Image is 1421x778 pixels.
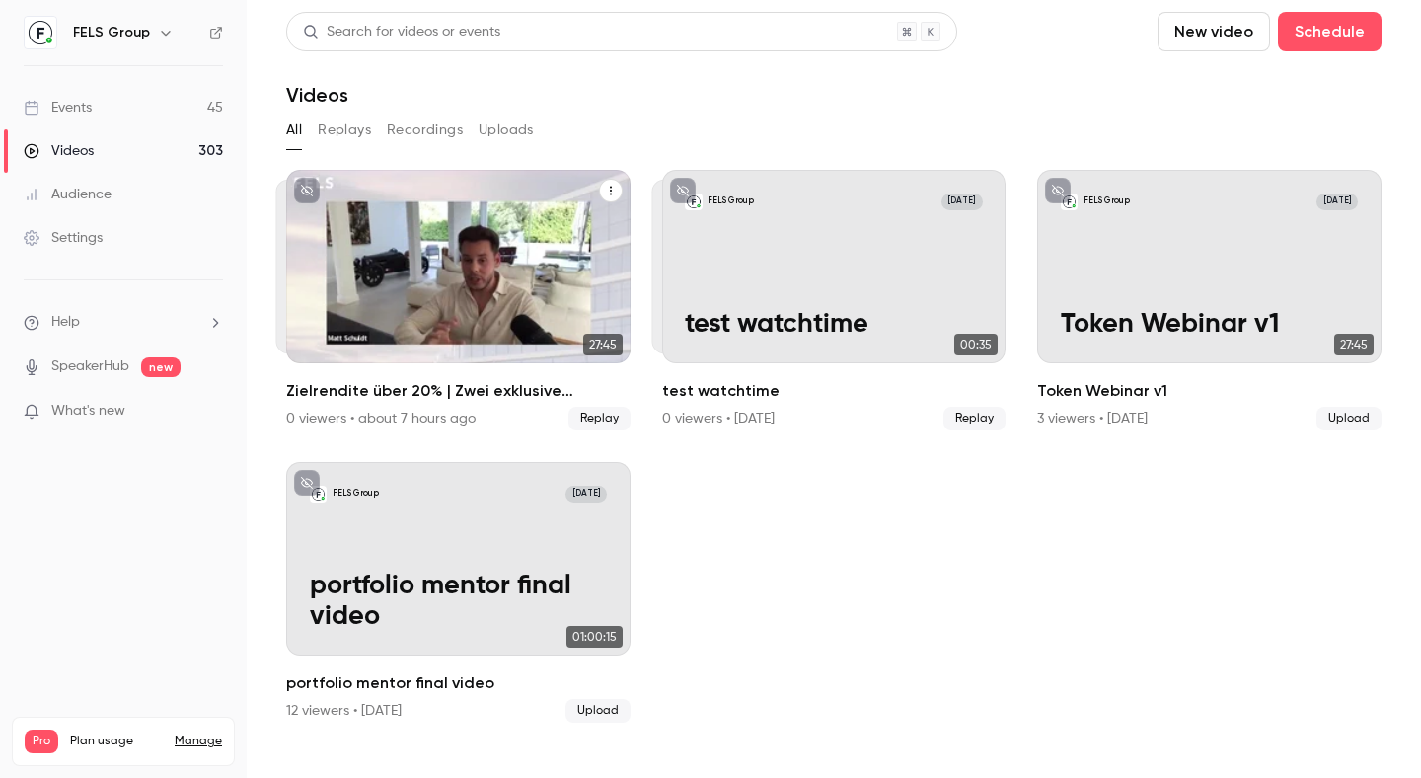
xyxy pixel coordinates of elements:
section: Videos [286,12,1382,766]
span: 27:45 [583,334,623,355]
span: [DATE] [1316,194,1358,210]
iframe: Noticeable Trigger [199,403,223,421]
div: Settings [24,228,103,248]
div: 0 viewers • [DATE] [662,409,775,428]
ul: Videos [286,170,1382,723]
li: help-dropdown-opener [24,312,223,333]
h2: Token Webinar v1 [1037,379,1382,403]
h6: FELS Group [73,23,150,42]
span: Replay [943,407,1006,430]
li: Token Webinar v1 [1037,170,1382,430]
div: 0 viewers • about 7 hours ago [286,409,476,428]
img: FELS Group [25,17,56,48]
h1: Videos [286,83,348,107]
button: New video [1158,12,1270,51]
button: Schedule [1278,12,1382,51]
span: Pro [25,730,58,753]
h2: portfolio mentor final video [286,671,631,695]
div: Audience [24,185,112,204]
span: Upload [565,699,631,723]
p: FELS Group [333,488,379,500]
a: test watchtimeFELS Group[DATE]test watchtime00:35test watchtimeFELS Group[DATE]test watchtime00:3... [662,170,1007,430]
li: test watchtime [662,170,1007,430]
span: 01:00:15 [566,626,623,648]
button: unpublished [670,178,696,203]
h2: Zielrendite über 20% | Zwei exklusive Penthäuser auf [GEOGRAPHIC_DATA] | Investieren ab 500€ [286,379,631,403]
li: Zielrendite über 20% | Zwei exklusive Penthäuser auf Marjan Island | Investieren ab 500€ [286,170,631,430]
a: Zielrendite über 20% | Zwei exklusive Penthäuser auf Marjan Island | Investieren ab 500€FELS Grou... [286,170,631,430]
a: Manage [175,734,222,749]
div: Videos [24,141,94,161]
p: FELS Group [1084,195,1130,207]
a: SpeakerHub [51,356,129,377]
button: Replays [318,115,371,146]
p: portfolio mentor final video [310,571,608,633]
a: portfolio mentor final videoFELS Group[DATE]portfolio mentor final video01:00:15portfolio mentor ... [286,462,631,723]
p: FELS Group [708,195,754,207]
span: Plan usage [70,734,163,749]
span: [DATE] [941,194,983,210]
button: unpublished [1045,178,1071,203]
li: portfolio mentor final video [286,462,631,723]
p: Token Webinar v1 [1061,309,1359,341]
button: All [286,115,302,146]
h2: test watchtime [662,379,1007,403]
span: 00:35 [954,334,998,355]
span: What's new [51,401,125,422]
div: Search for videos or events [303,22,500,42]
a: Token Webinar v1FELS Group[DATE]Token Webinar v127:45Token Webinar v13 viewers • [DATE]Upload [1037,170,1382,430]
button: unpublished [294,470,320,496]
span: Replay [568,407,631,430]
div: 3 viewers • [DATE] [1037,409,1148,428]
span: new [141,357,181,377]
p: test watchtime [685,309,983,341]
span: 27:45 [1334,334,1374,355]
button: unpublished [294,178,320,203]
div: 12 viewers • [DATE] [286,701,402,721]
button: Uploads [479,115,534,146]
span: Help [51,312,80,333]
span: Upload [1316,407,1382,430]
button: Recordings [387,115,463,146]
div: Events [24,98,92,117]
span: [DATE] [565,486,607,503]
